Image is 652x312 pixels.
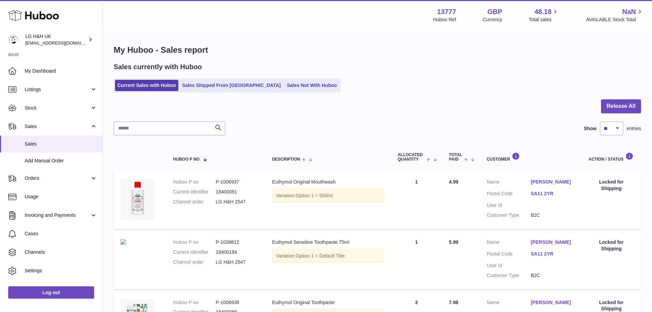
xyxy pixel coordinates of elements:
div: Customer [487,152,575,162]
span: Description [272,157,300,162]
a: SA11 2YR [531,190,575,197]
div: Euthymol Sensitive Toothpaste 75ml [272,239,384,246]
a: [PERSON_NAME] [531,299,575,306]
dd: P-1006937 [216,179,258,185]
span: [EMAIL_ADDRESS][DOMAIN_NAME] [25,40,101,46]
dt: User Id [487,262,531,269]
a: 48.18 Total sales [529,7,559,23]
h2: Sales currently with Huboo [114,62,202,72]
span: Option 1 = Default Title; [296,253,346,259]
dd: 18400194 [216,249,258,255]
a: Log out [8,286,94,299]
dd: B2C [531,272,575,279]
span: 4.99 [449,179,458,185]
img: internalAdmin-13777@internal.huboo.com [8,35,18,45]
span: Sales [25,123,90,130]
a: Sales Not With Huboo [284,80,339,91]
dd: LG H&H 2547 [216,199,258,205]
span: My Dashboard [25,68,97,74]
span: 7.98 [449,300,458,305]
div: Variation: [272,249,384,263]
dd: B2C [531,212,575,219]
dt: Name [487,239,531,247]
span: ALLOCATED Quantity [398,153,425,162]
div: Currency [483,16,502,23]
div: Locked for Shipping [589,179,634,192]
span: 48.18 [534,7,551,16]
span: AVAILABLE Stock Total [586,16,644,23]
div: Locked for Shipping [589,239,634,252]
span: Total sales [529,16,559,23]
td: 1 [391,172,442,229]
dd: P-1039812 [216,239,258,246]
span: Settings [25,267,97,274]
dt: Channel order [173,199,216,205]
button: Release All [601,99,641,113]
dt: Customer Type [487,212,531,219]
a: [PERSON_NAME] [531,239,575,246]
dd: 18400091 [216,189,258,195]
td: 1 [391,232,442,289]
span: Huboo P no [173,157,200,162]
dt: Name [487,179,531,187]
span: Usage [25,194,97,200]
dt: Current identifier [173,189,216,195]
div: Euthymol Original Toothpaste [272,299,384,306]
span: entries [627,125,641,132]
img: Eshopmain.jpg [120,239,126,245]
label: Show [584,125,597,132]
span: Option 1 = 500ml; [296,193,334,198]
span: Total paid [449,153,462,162]
div: Action / Status [589,152,634,162]
dd: P-1006938 [216,299,258,306]
strong: 13777 [437,7,456,16]
dd: LG H&H 2547 [216,259,258,265]
dt: Postal Code [487,190,531,199]
dt: Name [487,299,531,308]
h1: My Huboo - Sales report [114,45,641,55]
dt: Huboo P no [173,239,216,246]
span: Add Manual Order [25,158,97,164]
dt: Current identifier [173,249,216,255]
a: SA11 2YR [531,251,575,257]
dt: User Id [487,202,531,209]
a: Current Sales with Huboo [115,80,178,91]
dt: Huboo P no [173,179,216,185]
span: Cases [25,230,97,237]
span: Listings [25,86,90,93]
span: 5.99 [449,239,458,245]
dt: Huboo P no [173,299,216,306]
dt: Postal Code [487,251,531,259]
div: LG H&H UK [25,33,87,46]
div: Variation: [272,189,384,203]
span: NaN [622,7,636,16]
span: Stock [25,105,90,111]
dt: Channel order [173,259,216,265]
span: Invoicing and Payments [25,212,90,219]
strong: GBP [487,7,502,16]
div: Euthymol Original Mouthwash [272,179,384,185]
span: Channels [25,249,97,255]
a: [PERSON_NAME] [531,179,575,185]
span: Orders [25,175,90,182]
a: Sales Shipped From [GEOGRAPHIC_DATA] [180,80,283,91]
a: NaN AVAILABLE Stock Total [586,7,644,23]
span: Sales [25,141,97,147]
dt: Customer Type [487,272,531,279]
div: Huboo Ref [433,16,456,23]
img: Euthymol-Original-Mouthwash-500ml.webp [120,179,155,220]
